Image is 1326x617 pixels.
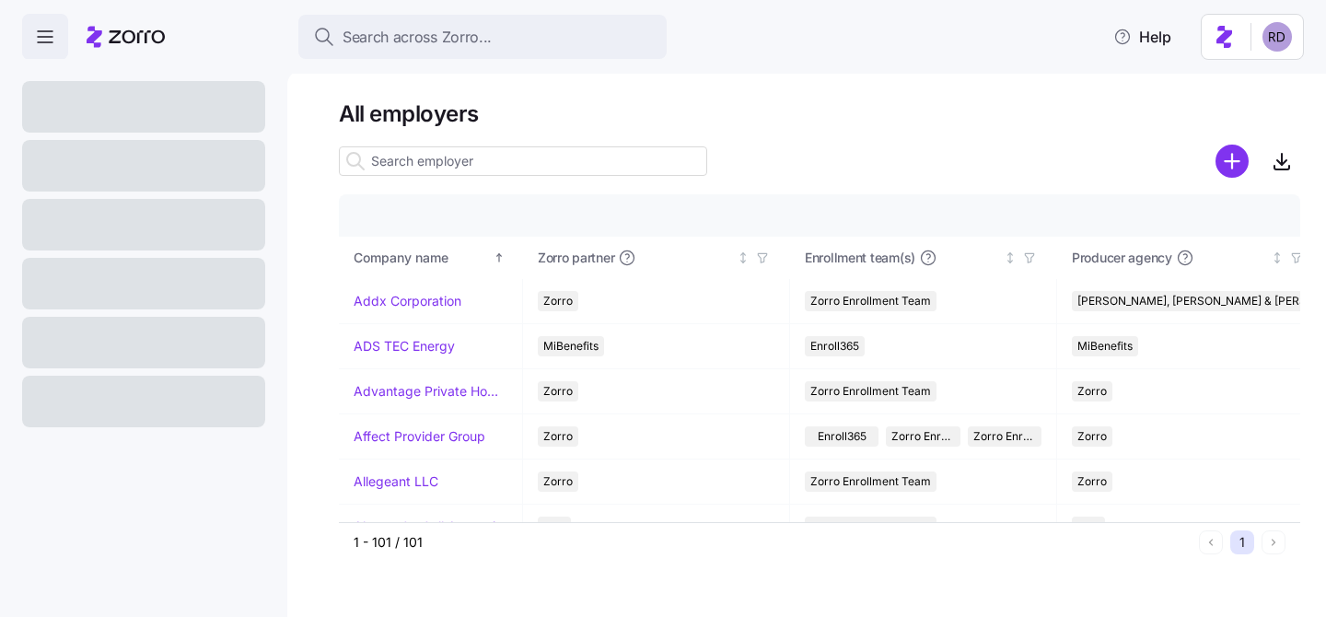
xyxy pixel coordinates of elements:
[543,471,573,492] span: Zorro
[1077,471,1107,492] span: Zorro
[538,249,614,267] span: Zorro partner
[354,248,490,268] div: Company name
[805,249,915,267] span: Enrollment team(s)
[1077,336,1133,356] span: MiBenefits
[543,336,599,356] span: MiBenefits
[354,472,438,491] a: Allegeant LLC
[354,533,1192,552] div: 1 - 101 / 101
[298,15,667,59] button: Search across Zorro...
[810,381,931,402] span: Zorro Enrollment Team
[339,146,707,176] input: Search employer
[1113,26,1171,48] span: Help
[1004,251,1017,264] div: Not sorted
[339,99,1300,128] h1: All employers
[1271,251,1284,264] div: Not sorted
[790,237,1057,279] th: Enrollment team(s)Not sorted
[354,292,461,310] a: Addx Corporation
[973,426,1036,447] span: Zorro Enrollment Experts
[354,518,507,536] a: Always On Call Answering Service
[543,381,573,402] span: Zorro
[354,382,507,401] a: Advantage Private Home Care
[543,517,565,537] span: AJG
[810,336,859,356] span: Enroll365
[1230,530,1254,554] button: 1
[1262,530,1285,554] button: Next page
[354,337,455,355] a: ADS TEC Energy
[354,427,485,446] a: Affect Provider Group
[810,517,931,537] span: Zorro Enrollment Team
[1077,381,1107,402] span: Zorro
[818,426,867,447] span: Enroll365
[523,237,790,279] th: Zorro partnerNot sorted
[493,251,506,264] div: Sorted ascending
[1099,18,1186,55] button: Help
[810,291,931,311] span: Zorro Enrollment Team
[543,291,573,311] span: Zorro
[543,426,573,447] span: Zorro
[1199,530,1223,554] button: Previous page
[1077,517,1099,537] span: AJG
[1057,237,1324,279] th: Producer agencyNot sorted
[1215,145,1249,178] svg: add icon
[343,26,492,49] span: Search across Zorro...
[1262,22,1292,52] img: 6d862e07fa9c5eedf81a4422c42283ac
[810,471,931,492] span: Zorro Enrollment Team
[891,426,954,447] span: Zorro Enrollment Team
[737,251,750,264] div: Not sorted
[1077,426,1107,447] span: Zorro
[1072,249,1172,267] span: Producer agency
[339,237,523,279] th: Company nameSorted ascending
